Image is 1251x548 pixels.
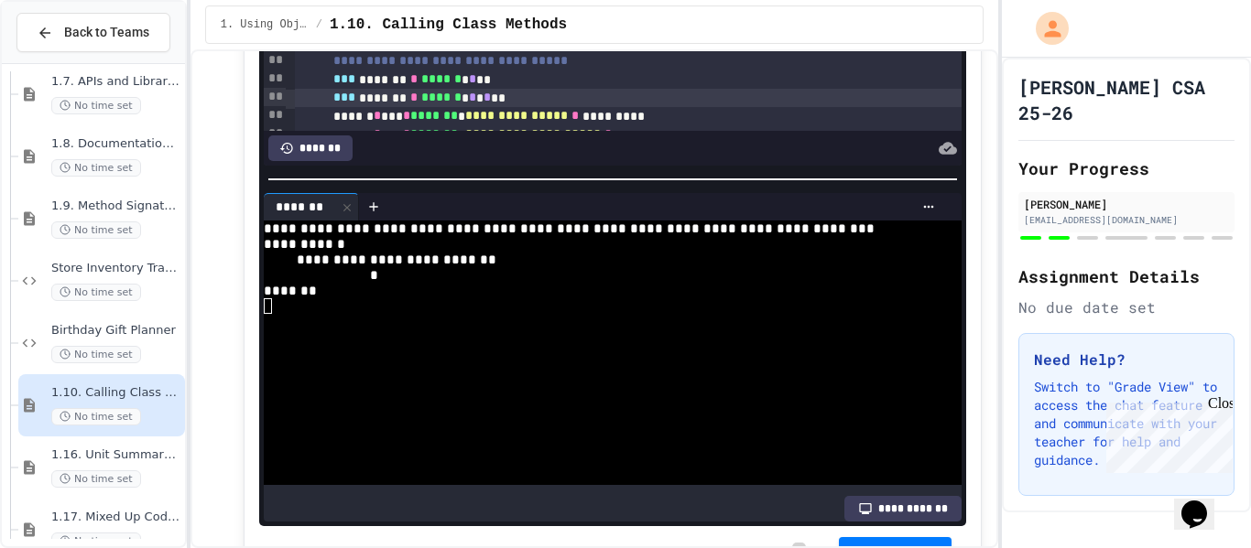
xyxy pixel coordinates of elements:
[51,510,181,525] span: 1.17. Mixed Up Code Practice 1.1-1.6
[1024,213,1229,227] div: [EMAIL_ADDRESS][DOMAIN_NAME]
[1099,395,1233,473] iframe: chat widget
[1024,196,1229,212] div: [PERSON_NAME]
[51,284,141,301] span: No time set
[51,261,181,276] span: Store Inventory Tracker
[51,346,141,363] span: No time set
[51,323,181,338] span: Birthday Gift Planner
[51,221,141,239] span: No time set
[316,17,322,32] span: /
[1017,7,1073,49] div: My Account
[1018,263,1235,289] h2: Assignment Details
[51,470,141,488] span: No time set
[64,23,149,42] span: Back to Teams
[1018,74,1235,125] h1: [PERSON_NAME] CSA 25-26
[51,74,181,90] span: 1.7. APIs and Libraries
[51,159,141,177] span: No time set
[221,17,309,32] span: 1. Using Objects and Methods
[1034,378,1219,469] p: Switch to "Grade View" to access the chat feature and communicate with your teacher for help and ...
[51,136,181,152] span: 1.8. Documentation with Comments and Preconditions
[51,199,181,214] span: 1.9. Method Signatures
[16,13,170,52] button: Back to Teams
[1034,349,1219,371] h3: Need Help?
[330,14,567,36] span: 1.10. Calling Class Methods
[51,447,181,463] span: 1.16. Unit Summary 1a (1.1-1.6)
[51,408,141,425] span: No time set
[1018,296,1235,318] div: No due date set
[7,7,126,116] div: Chat with us now!Close
[51,385,181,401] span: 1.10. Calling Class Methods
[51,97,141,114] span: No time set
[1174,475,1233,530] iframe: chat widget
[1018,156,1235,181] h2: Your Progress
